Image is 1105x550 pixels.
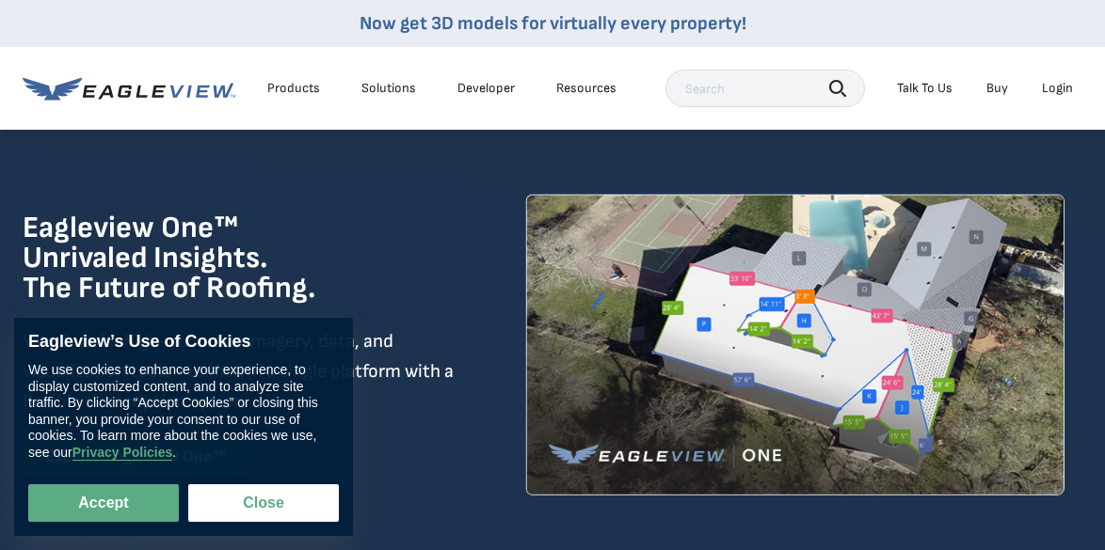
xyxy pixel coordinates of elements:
h1: Eagleview One™ Unrivaled Insights. The Future of Roofing. [23,213,411,304]
div: Talk To Us [897,80,953,97]
a: Buy [986,80,1008,97]
div: Eagleview’s Use of Cookies [28,332,339,353]
div: Login [1042,80,1073,97]
a: Privacy Policies [72,445,173,461]
input: Search [665,70,865,107]
a: Developer [457,80,515,97]
div: Solutions [361,80,416,97]
div: Products [267,80,320,97]
button: Accept [28,484,179,522]
div: Resources [556,80,617,97]
button: Close [188,484,339,522]
a: Now get 3D models for virtually every property! [360,12,746,35]
div: We use cookies to enhance your experience, to display customized content, and to analyze site tra... [28,362,339,461]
